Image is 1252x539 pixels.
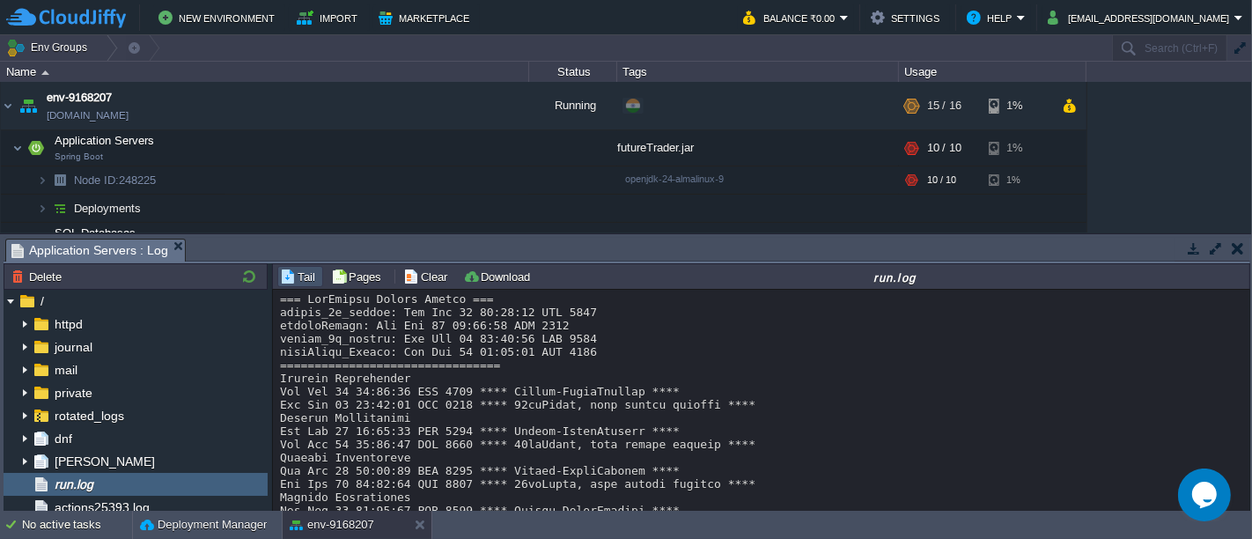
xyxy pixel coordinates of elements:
button: Help [967,7,1017,28]
div: Status [530,62,616,82]
a: [PERSON_NAME] [51,454,158,469]
div: 10 / 10 [927,166,956,194]
img: AMDAwAAAACH5BAEAAAAALAAAAAABAAEAAAICRAEAOw== [12,223,23,258]
a: / [37,293,47,309]
span: Node ID: [74,174,119,187]
button: Download [463,269,535,284]
span: openjdk-24-almalinux-9 [625,174,724,184]
div: 1% [989,223,1046,258]
div: Name [2,62,528,82]
a: journal [51,339,95,355]
div: Running [529,82,617,129]
button: Settings [871,7,945,28]
img: AMDAwAAAACH5BAEAAAAALAAAAAABAAEAAAICRAEAOw== [24,130,48,166]
div: futureTrader.jar [617,130,899,166]
button: Env Groups [6,35,93,60]
img: AMDAwAAAACH5BAEAAAAALAAAAAABAAEAAAICRAEAOw== [1,82,15,129]
button: Deployment Manager [140,516,267,534]
img: AMDAwAAAACH5BAEAAAAALAAAAAABAAEAAAICRAEAOw== [16,82,41,129]
a: rotated_logs [51,408,127,424]
button: Clear [403,269,453,284]
span: Application Servers [53,133,157,148]
img: AMDAwAAAACH5BAEAAAAALAAAAAABAAEAAAICRAEAOw== [37,195,48,222]
div: No active tasks [22,511,132,539]
div: 10 / 10 [927,130,961,166]
a: Application ServersSpring Boot [53,134,157,147]
button: Balance ₹0.00 [743,7,840,28]
div: 1% [989,166,1046,194]
a: run.log [51,476,96,492]
img: CloudJiffy [6,7,126,29]
iframe: chat widget [1178,469,1234,521]
img: AMDAwAAAACH5BAEAAAAALAAAAAABAAEAAAICRAEAOw== [37,166,48,194]
div: 5 / 6 [927,223,949,258]
button: New Environment [158,7,280,28]
img: AMDAwAAAACH5BAEAAAAALAAAAAABAAEAAAICRAEAOw== [48,166,72,194]
div: Usage [900,62,1086,82]
span: Application Servers : Log [11,240,168,262]
span: Spring Boot [55,151,103,162]
a: dnf [51,431,75,447]
button: [EMAIL_ADDRESS][DOMAIN_NAME] [1048,7,1234,28]
img: AMDAwAAAACH5BAEAAAAALAAAAAABAAEAAAICRAEAOw== [12,130,23,166]
a: [DOMAIN_NAME] [47,107,129,124]
div: 1% [989,130,1046,166]
span: 248225 [72,173,158,188]
a: mail [51,362,80,378]
a: actions25393.log [51,499,152,515]
a: Node ID:248225 [72,173,158,188]
button: Marketplace [379,7,475,28]
img: AMDAwAAAACH5BAEAAAAALAAAAAABAAEAAAICRAEAOw== [48,195,72,222]
a: SQL Databases [53,226,138,240]
a: env-9168207 [47,89,112,107]
div: Tags [618,62,898,82]
div: run.log [542,269,1248,284]
div: 1% [989,82,1046,129]
a: private [51,385,95,401]
a: Deployments [72,201,144,216]
img: AMDAwAAAACH5BAEAAAAALAAAAAABAAEAAAICRAEAOw== [24,223,48,258]
img: AMDAwAAAACH5BAEAAAAALAAAAAABAAEAAAICRAEAOw== [41,70,49,75]
a: httpd [51,316,85,332]
button: env-9168207 [290,516,374,534]
button: Import [297,7,363,28]
button: Tail [280,269,320,284]
button: Pages [331,269,387,284]
button: Delete [11,269,67,284]
div: 15 / 16 [927,82,961,129]
span: SQL Databases [53,225,138,240]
